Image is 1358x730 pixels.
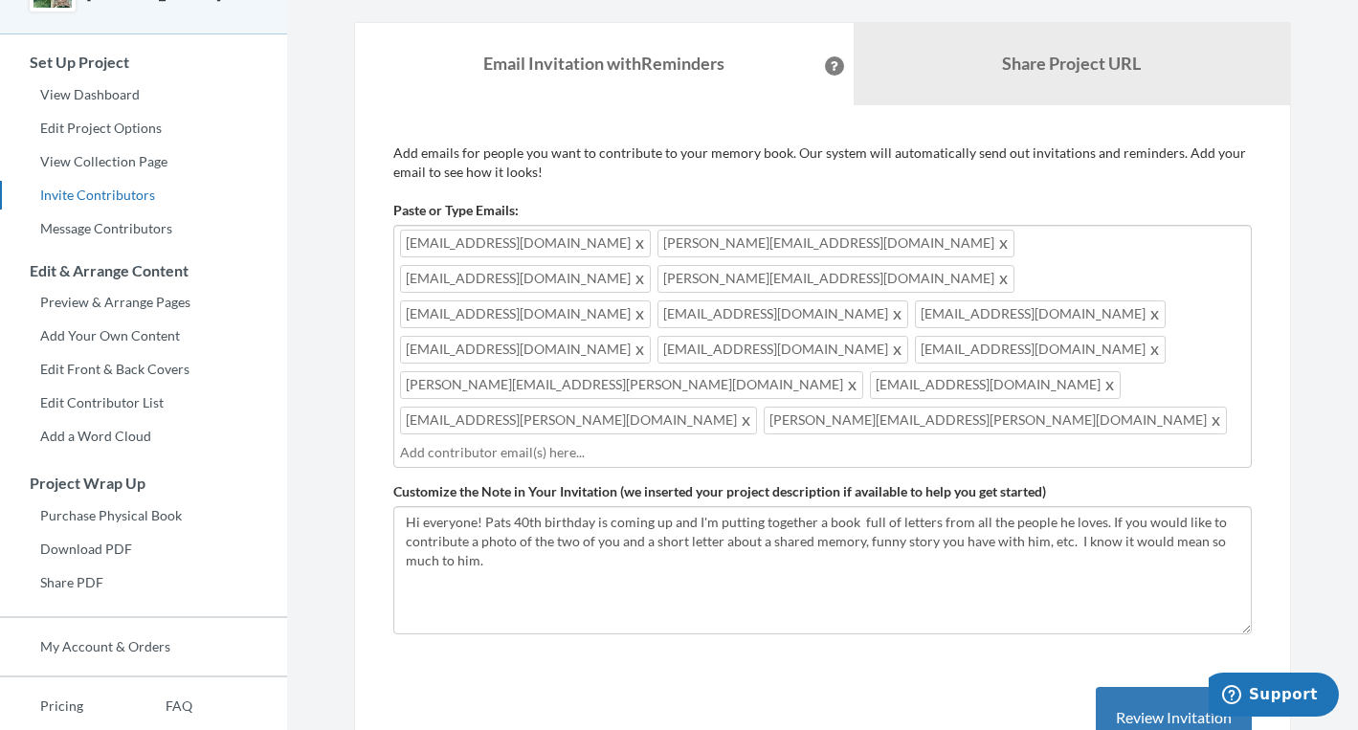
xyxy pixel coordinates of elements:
[400,300,651,328] span: [EMAIL_ADDRESS][DOMAIN_NAME]
[915,300,1166,328] span: [EMAIL_ADDRESS][DOMAIN_NAME]
[400,265,651,293] span: [EMAIL_ADDRESS][DOMAIN_NAME]
[657,300,908,328] span: [EMAIL_ADDRESS][DOMAIN_NAME]
[393,144,1252,182] p: Add emails for people you want to contribute to your memory book. Our system will automatically s...
[400,230,651,257] span: [EMAIL_ADDRESS][DOMAIN_NAME]
[400,442,1245,463] input: Add contributor email(s) here...
[400,371,863,399] span: [PERSON_NAME][EMAIL_ADDRESS][PERSON_NAME][DOMAIN_NAME]
[764,407,1227,434] span: [PERSON_NAME][EMAIL_ADDRESS][PERSON_NAME][DOMAIN_NAME]
[125,692,192,720] a: FAQ
[393,482,1046,501] label: Customize the Note in Your Invitation (we inserted your project description if available to help ...
[657,230,1014,257] span: [PERSON_NAME][EMAIL_ADDRESS][DOMAIN_NAME]
[915,336,1166,364] span: [EMAIL_ADDRESS][DOMAIN_NAME]
[1,475,287,492] h3: Project Wrap Up
[657,265,1014,293] span: [PERSON_NAME][EMAIL_ADDRESS][DOMAIN_NAME]
[400,336,651,364] span: [EMAIL_ADDRESS][DOMAIN_NAME]
[657,336,908,364] span: [EMAIL_ADDRESS][DOMAIN_NAME]
[1,262,287,279] h3: Edit & Arrange Content
[400,407,757,434] span: [EMAIL_ADDRESS][PERSON_NAME][DOMAIN_NAME]
[870,371,1121,399] span: [EMAIL_ADDRESS][DOMAIN_NAME]
[1209,673,1339,720] iframe: Opens a widget where you can chat to one of our agents
[393,201,519,220] label: Paste or Type Emails:
[1,54,287,71] h3: Set Up Project
[393,506,1252,634] textarea: Hi everyone! Pats 40th birthday is coming up and I'm putting together a book full of letters from...
[1002,53,1141,74] b: Share Project URL
[483,53,724,74] strong: Email Invitation with Reminders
